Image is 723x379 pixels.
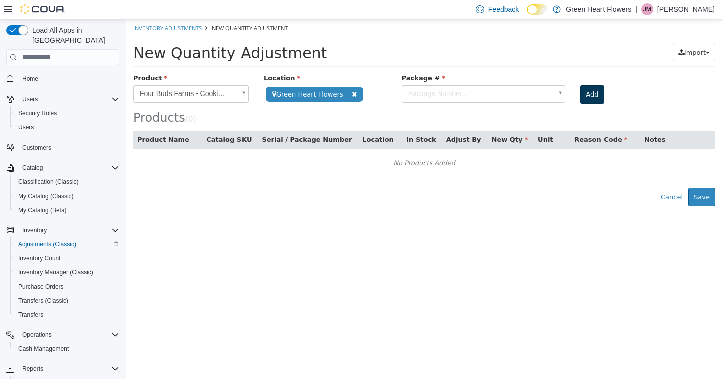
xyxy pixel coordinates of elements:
[8,5,76,13] a: Inventory Adjustments
[14,295,72,307] a: Transfers (Classic)
[2,161,124,175] button: Catalog
[138,55,175,63] span: Location
[10,106,124,120] button: Security Roles
[10,279,124,294] button: Purchase Orders
[18,311,43,319] span: Transfers
[18,192,74,200] span: My Catalog (Classic)
[14,309,119,321] span: Transfers
[14,107,61,119] a: Security Roles
[136,116,228,126] button: Serial / Package Number
[18,123,34,131] span: Users
[412,116,429,126] button: Unit
[18,72,119,85] span: Home
[12,116,66,126] button: Product Name
[635,3,637,15] p: |
[657,3,715,15] p: [PERSON_NAME]
[527,4,548,15] input: Dark Mode
[10,251,124,265] button: Inventory Count
[14,343,119,355] span: Cash Management
[18,162,47,174] button: Catalog
[60,96,71,105] small: ( )
[18,254,61,262] span: Inventory Count
[236,116,270,126] button: Location
[22,144,51,152] span: Customers
[10,120,124,134] button: Users
[8,66,123,83] a: Four Buds Farms - Cookiez n Cream Pre-Roll - Hybrid - 10x0.35g
[18,93,119,105] span: Users
[2,362,124,376] button: Reports
[63,96,68,105] span: 0
[8,25,201,43] span: New Quantity Adjustment
[2,223,124,237] button: Inventory
[8,67,109,83] span: Four Buds Farms - Cookiez n Cream Pre-Roll - Hybrid - 10x0.35g
[10,294,124,308] button: Transfers (Classic)
[18,141,119,154] span: Customers
[18,297,68,305] span: Transfers (Classic)
[22,331,52,339] span: Operations
[14,238,119,250] span: Adjustments (Classic)
[10,203,124,217] button: My Catalog (Beta)
[140,68,237,82] span: Green Heart Flowers
[276,66,440,83] a: Package Number...
[366,117,403,124] span: New Qty
[14,176,83,188] a: Classification (Classic)
[14,107,119,119] span: Security Roles
[276,55,320,63] span: Package #
[10,265,124,279] button: Inventory Manager (Classic)
[2,328,124,342] button: Operations
[18,142,55,154] a: Customers
[2,92,124,106] button: Users
[18,206,67,214] span: My Catalog (Beta)
[18,109,57,117] span: Security Roles
[321,116,358,126] button: Adjust By
[643,3,651,15] span: JM
[2,140,124,155] button: Customers
[8,55,42,63] span: Product
[14,121,119,133] span: Users
[519,116,542,126] button: Notes
[18,268,93,276] span: Inventory Manager (Classic)
[18,224,51,236] button: Inventory
[28,25,119,45] span: Load All Apps in [GEOGRAPHIC_DATA]
[10,175,124,189] button: Classification (Classic)
[18,162,119,174] span: Catalog
[22,164,43,172] span: Catalog
[455,66,478,84] button: Add
[563,169,590,187] button: Save
[547,25,590,43] button: Import
[22,226,47,234] span: Inventory
[14,295,119,307] span: Transfers (Classic)
[18,240,76,248] span: Adjustments (Classic)
[18,363,119,375] span: Reports
[20,4,65,14] img: Cova
[641,3,653,15] div: Joshua Maharaj
[14,266,119,278] span: Inventory Manager (Classic)
[18,178,79,186] span: Classification (Classic)
[559,30,580,37] span: Import
[18,73,42,85] a: Home
[86,5,162,13] span: New Quantity Adjustment
[14,266,97,278] a: Inventory Manager (Classic)
[14,309,47,321] a: Transfers
[18,282,64,291] span: Purchase Orders
[18,329,119,341] span: Operations
[14,343,73,355] a: Cash Management
[10,237,124,251] button: Adjustments (Classic)
[14,238,80,250] a: Adjustments (Classic)
[530,169,563,187] button: Cancel
[14,121,38,133] a: Users
[566,3,631,15] p: Green Heart Flowers
[14,176,119,188] span: Classification (Classic)
[8,91,60,106] span: Products
[14,137,583,152] div: No Products Added
[277,67,427,83] span: Package Number...
[2,71,124,86] button: Home
[488,4,519,14] span: Feedback
[18,224,119,236] span: Inventory
[10,308,124,322] button: Transfers
[18,363,47,375] button: Reports
[14,252,119,264] span: Inventory Count
[449,117,502,124] span: Reason Code
[10,342,124,356] button: Cash Management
